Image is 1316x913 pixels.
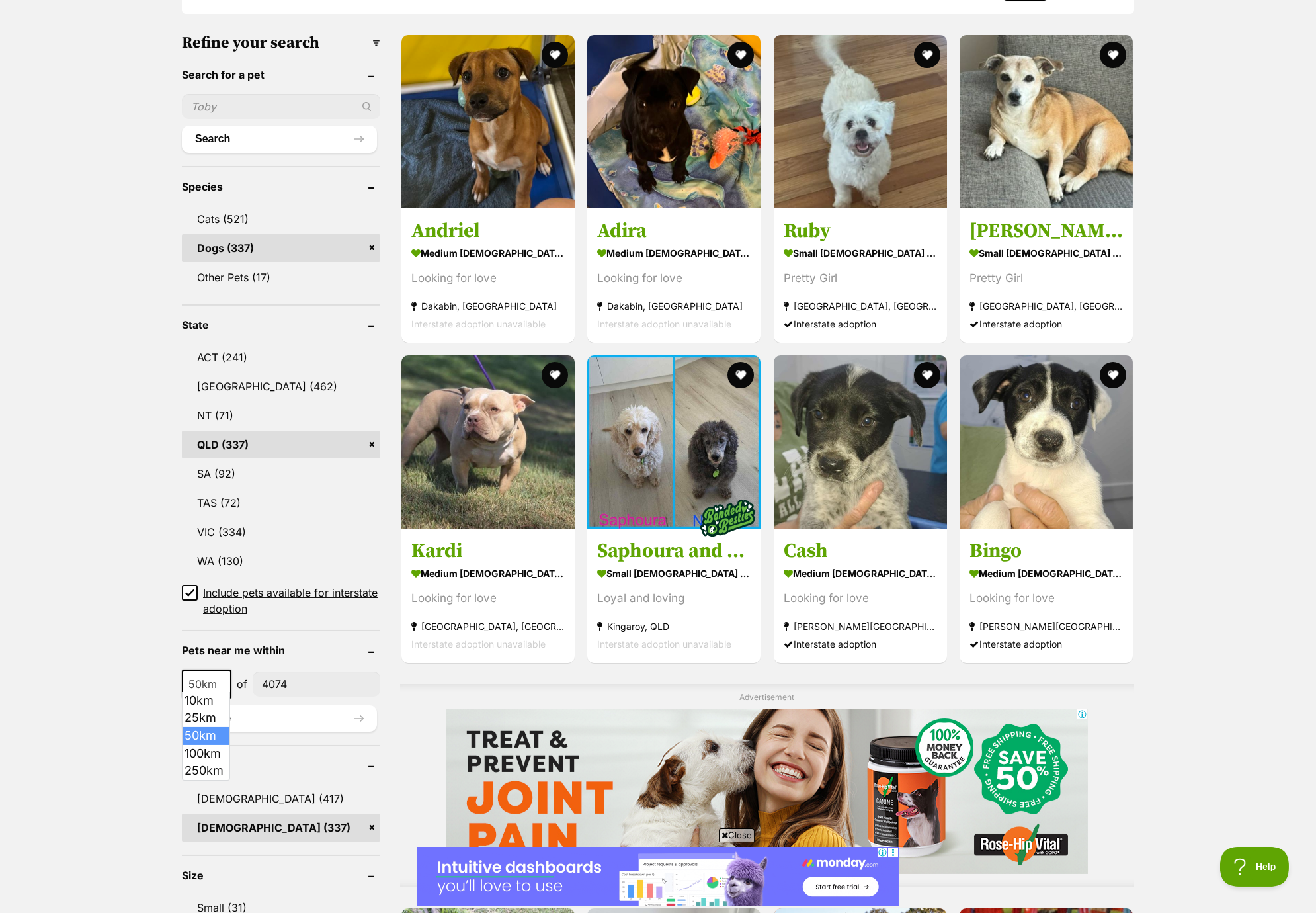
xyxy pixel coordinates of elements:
span: Interstate adoption unavailable [597,638,731,650]
div: Looking for love [784,589,937,607]
li: 50km [183,727,229,745]
div: Looking for love [969,589,1123,607]
img: Ruby - Maltese Dog [774,35,947,208]
img: Bingo - Border Collie x Australian Kelpie x Australian Cattle Dog [960,355,1133,529]
a: Bingo medium [DEMOGRAPHIC_DATA] Dog Looking for love [PERSON_NAME][GEOGRAPHIC_DATA], [GEOGRAPHIC_... [960,529,1133,663]
div: Interstate adoption [784,635,937,653]
strong: small [DEMOGRAPHIC_DATA] Dog [597,564,751,583]
a: [GEOGRAPHIC_DATA] (462) [182,372,380,400]
header: Search for a pet [182,69,380,81]
div: Pretty Girl [969,269,1123,287]
h3: Ruby [784,218,937,243]
button: favourite [728,42,755,68]
button: favourite [542,42,568,68]
strong: medium [DEMOGRAPHIC_DATA] Dog [597,243,751,263]
a: [DEMOGRAPHIC_DATA] (417) [182,785,380,812]
strong: [GEOGRAPHIC_DATA], [GEOGRAPHIC_DATA] [411,617,565,635]
iframe: Advertisement [446,709,1088,874]
strong: medium [DEMOGRAPHIC_DATA] Dog [411,243,565,263]
div: Looking for love [411,269,565,287]
input: postcode [253,672,380,697]
button: Search [182,126,377,152]
h3: Saphoura and [PERSON_NAME] [597,539,751,564]
a: Cash medium [DEMOGRAPHIC_DATA] Dog Looking for love [PERSON_NAME][GEOGRAPHIC_DATA], [GEOGRAPHIC_D... [774,529,947,663]
li: 25km [183,709,229,727]
a: ACT (241) [182,343,380,371]
li: 10km [183,692,229,710]
div: Looking for love [411,589,565,607]
a: Ruby small [DEMOGRAPHIC_DATA] Dog Pretty Girl [GEOGRAPHIC_DATA], [GEOGRAPHIC_DATA] Interstate ado... [774,208,947,343]
li: 250km [183,762,229,780]
a: Include pets available for interstate adoption [182,585,380,617]
strong: small [DEMOGRAPHIC_DATA] Dog [969,243,1123,263]
strong: Dakabin, [GEOGRAPHIC_DATA] [597,297,751,315]
a: VIC (334) [182,518,380,546]
span: Close [719,828,755,842]
input: Toby [182,94,380,119]
strong: [GEOGRAPHIC_DATA], [GEOGRAPHIC_DATA] [969,297,1123,315]
div: Interstate adoption [969,315,1123,333]
strong: Dakabin, [GEOGRAPHIC_DATA] [411,297,565,315]
a: Dogs (337) [182,234,380,262]
button: favourite [1100,42,1126,68]
a: NT (71) [182,402,380,429]
a: WA (130) [182,547,380,575]
div: Pretty Girl [784,269,937,287]
a: Saphoura and [PERSON_NAME] small [DEMOGRAPHIC_DATA] Dog Loyal and loving Kingaroy, QLD Interstate... [587,529,761,663]
header: Size [182,869,380,881]
div: Interstate adoption [784,315,937,333]
a: TAS (72) [182,489,380,517]
header: Pets near me within [182,644,380,656]
header: Gender [182,760,380,771]
strong: Kingaroy, QLD [597,617,751,635]
a: Cats (521) [182,205,380,233]
a: Kardi medium [DEMOGRAPHIC_DATA] Dog Looking for love [GEOGRAPHIC_DATA], [GEOGRAPHIC_DATA] Interst... [401,529,575,663]
img: Saphoura and Nelson - Poodle x Cocker Spaniel Dog [587,355,761,529]
strong: small [DEMOGRAPHIC_DATA] Dog [784,243,937,263]
h3: Adira [597,218,751,243]
a: Andriel medium [DEMOGRAPHIC_DATA] Dog Looking for love Dakabin, [GEOGRAPHIC_DATA] Interstate adop... [401,208,575,343]
h3: Andriel [411,218,565,243]
strong: [PERSON_NAME][GEOGRAPHIC_DATA], [GEOGRAPHIC_DATA] [784,617,937,635]
h3: Bingo [969,539,1123,564]
iframe: Help Scout Beacon - Open [1220,847,1290,887]
span: of [237,676,247,692]
span: 50km [182,670,231,699]
header: State [182,319,380,331]
strong: medium [DEMOGRAPHIC_DATA] Dog [784,564,937,583]
strong: [PERSON_NAME][GEOGRAPHIC_DATA], [GEOGRAPHIC_DATA] [969,617,1123,635]
strong: medium [DEMOGRAPHIC_DATA] Dog [411,564,565,583]
img: Shana - Jack Russell Terrier Dog [960,35,1133,208]
img: Cash - Border Collie x Australian Kelpie x Australian Cattle Dog [774,355,947,529]
div: Loyal and loving [597,589,751,607]
a: Adira medium [DEMOGRAPHIC_DATA] Dog Looking for love Dakabin, [GEOGRAPHIC_DATA] Interstate adopti... [587,208,761,343]
img: Andriel - Kelpie x American Staffordshire Bull Terrier Dog [401,35,575,208]
strong: medium [DEMOGRAPHIC_DATA] Dog [969,564,1123,583]
a: QLD (337) [182,431,380,458]
div: Looking for love [597,269,751,287]
img: Adira - Kelpie x American Staffordshire Bull Terrier Dog [587,35,761,208]
h3: Refine your search [182,34,380,52]
div: Interstate adoption [969,635,1123,653]
span: Interstate adoption unavailable [597,318,731,329]
span: Include pets available for interstate adoption [203,585,380,617]
a: Other Pets (17) [182,263,380,291]
span: Interstate adoption unavailable [411,318,546,329]
a: [PERSON_NAME] small [DEMOGRAPHIC_DATA] Dog Pretty Girl [GEOGRAPHIC_DATA], [GEOGRAPHIC_DATA] Inter... [960,208,1133,343]
span: 50km [183,675,230,693]
img: Kardi - American Bulldog [401,355,575,529]
button: Update [182,705,377,732]
h3: Kardi [411,539,565,564]
div: Advertisement [400,684,1134,887]
button: favourite [914,362,940,388]
a: [DEMOGRAPHIC_DATA] (337) [182,814,380,842]
h3: Cash [784,539,937,564]
iframe: Advertisement [417,847,899,906]
span: Interstate adoption unavailable [411,638,546,650]
a: SA (92) [182,460,380,488]
button: favourite [728,362,755,388]
button: favourite [1100,362,1126,388]
img: bonded besties [695,485,761,551]
h3: [PERSON_NAME] [969,218,1123,243]
strong: [GEOGRAPHIC_DATA], [GEOGRAPHIC_DATA] [784,297,937,315]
